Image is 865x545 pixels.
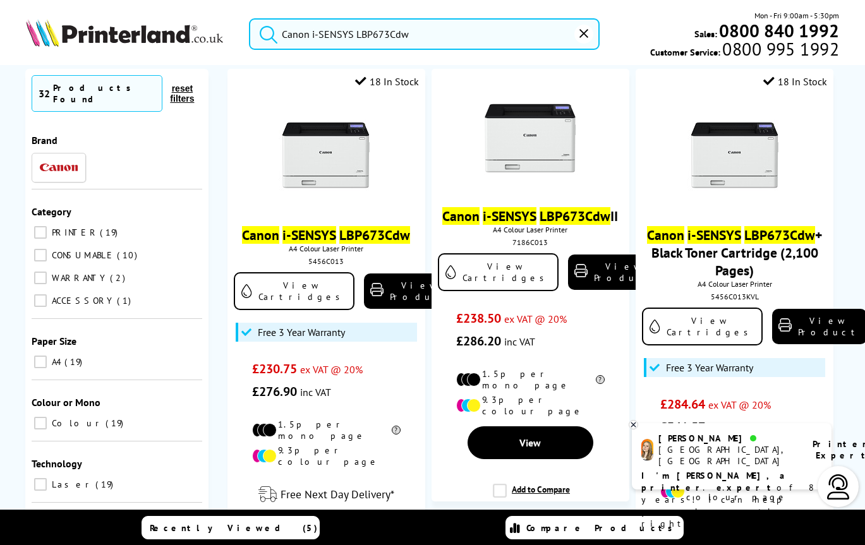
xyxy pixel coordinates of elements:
mark: Canon [242,226,279,244]
span: A4 Colour Laser Printer [438,225,623,234]
a: View [468,426,593,459]
img: canon-lbp673cdw-ii-front-small.jpg [483,91,578,186]
span: ex VAT @ 20% [300,363,363,376]
span: 32 [39,87,50,100]
a: Canon i-SENSYS LBP673Cdw [242,226,410,244]
mark: i-SENSYS [282,226,336,244]
a: View Product [568,255,663,290]
img: amy-livechat.png [641,439,653,461]
span: View [519,436,541,449]
span: inc VAT [300,386,331,398]
a: Canon i-SENSYS LBP673CdwII [442,207,618,225]
span: PRINTER [49,227,99,238]
span: Colour or Mono [32,396,100,409]
span: 2 [110,272,128,284]
a: Compare Products [505,516,684,539]
span: A4 [49,356,63,368]
label: Add to Compare [493,484,570,508]
span: Sales: [694,28,717,40]
span: 19 [64,356,85,368]
input: Laser 19 [34,478,47,491]
span: £276.90 [252,383,297,400]
span: 0800 995 1992 [720,43,838,55]
span: Technology [32,457,82,470]
input: CONSUMABLE 10 [34,249,47,261]
span: £286.20 [456,333,501,349]
span: WARRANTY [49,272,109,284]
img: Canon [40,164,78,172]
input: PRINTER 19 [34,226,47,239]
input: ACCESSORY 1 [34,294,47,307]
span: Colour [49,417,104,429]
mark: Canon [647,226,684,244]
span: 1 [117,295,134,306]
div: 5456C013 [237,256,416,266]
span: A4 Colour Laser Printer [642,279,827,289]
input: WARRANTY 2 [34,272,47,284]
mark: LBP673Cdw [540,207,610,225]
b: I'm [PERSON_NAME], a printer expert [641,470,789,493]
li: 1.5p per mono page [252,419,401,441]
span: 10 [117,249,140,261]
input: A4 19 [34,356,47,368]
div: 7186C013 [441,237,620,247]
span: 19 [95,479,116,490]
li: 1.5p per mono page [456,368,605,391]
mark: Canon [442,207,480,225]
span: ex VAT @ 20% [708,398,771,411]
span: Free 3 Year Warranty [258,326,345,338]
span: CONSUMABLE [49,249,116,261]
div: 18 In Stock [355,75,419,88]
mark: i-SENSYS [687,226,741,244]
div: [GEOGRAPHIC_DATA], [GEOGRAPHIC_DATA] [658,444,797,467]
span: Free 3 Year Warranty [666,361,753,374]
img: Printerland Logo [26,19,223,47]
span: Brand [32,134,57,147]
a: View Product [364,273,459,309]
span: Compare Products [526,522,679,534]
a: Recently Viewed (5) [142,516,320,539]
a: Printerland Logo [26,19,233,49]
span: Mon - Fri 9:00am - 5:30pm [754,9,839,21]
span: Customer Service: [650,43,838,58]
span: 19 [100,227,121,238]
mark: LBP673Cdw [744,226,815,244]
li: 9.3p per colour page [252,445,401,467]
a: View Cartridges [438,253,559,291]
span: Recently Viewed (5) [150,522,318,534]
div: modal_delivery [234,477,419,512]
p: of 8 years! I can help you choose the right product [641,470,822,530]
mark: i-SENSYS [483,207,536,225]
span: Paper Size [32,335,76,347]
input: Colour 19 [34,417,47,429]
div: [PERSON_NAME] [658,433,797,444]
span: £284.64 [660,396,705,412]
span: inc VAT [504,335,535,348]
span: ex VAT @ 20% [504,313,567,325]
span: £238.50 [456,310,501,326]
span: ACCESSORY [49,295,116,306]
button: reset filters [162,83,202,104]
span: Laser [49,479,94,490]
a: 0800 840 1992 [717,25,839,37]
span: Free Next Day Delivery* [281,487,394,501]
img: user-headset-light.svg [826,474,851,500]
div: Products Found [53,82,155,105]
mark: LBP673Cdw [339,226,410,244]
a: View Cartridges [234,272,354,310]
li: 9.3p per colour page [456,394,605,417]
span: 19 [106,417,126,429]
div: 5456C013KVL [645,292,824,301]
input: Search product [249,18,600,50]
img: Canon-LBP673Cdw-Front-Main-Small.jpg [687,110,782,205]
a: View Cartridges [642,308,763,345]
span: Category [32,205,71,218]
span: A4 Colour Laser Printer [234,244,419,253]
b: 0800 840 1992 [719,19,839,42]
img: Canon-LBP673Cdw-Front-Main-Small.jpg [279,110,373,205]
span: inc VAT [708,421,739,434]
a: Canon i-SENSYS LBP673Cdw+ Black Toner Cartridge (2,100 Pages) [647,226,822,279]
div: 18 In Stock [763,75,827,88]
span: £341.57 [660,419,705,435]
span: £230.75 [252,361,297,377]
